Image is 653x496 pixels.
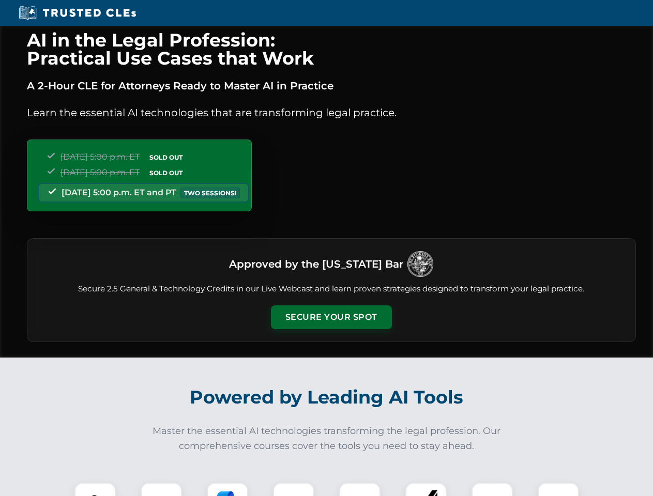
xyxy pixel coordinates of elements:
p: A 2-Hour CLE for Attorneys Ready to Master AI in Practice [27,78,636,94]
h1: AI in the Legal Profession: Practical Use Cases that Work [27,31,636,67]
span: [DATE] 5:00 p.m. ET [60,167,140,177]
span: SOLD OUT [146,167,186,178]
img: Logo [407,251,433,277]
span: [DATE] 5:00 p.m. ET [60,152,140,162]
h3: Approved by the [US_STATE] Bar [229,255,403,273]
p: Master the essential AI technologies transforming the legal profession. Our comprehensive courses... [146,424,508,454]
button: Secure Your Spot [271,305,392,329]
p: Secure 2.5 General & Technology Credits in our Live Webcast and learn proven strategies designed ... [40,283,623,295]
span: SOLD OUT [146,152,186,163]
img: Trusted CLEs [16,5,139,21]
p: Learn the essential AI technologies that are transforming legal practice. [27,104,636,121]
h2: Powered by Leading AI Tools [40,379,613,415]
